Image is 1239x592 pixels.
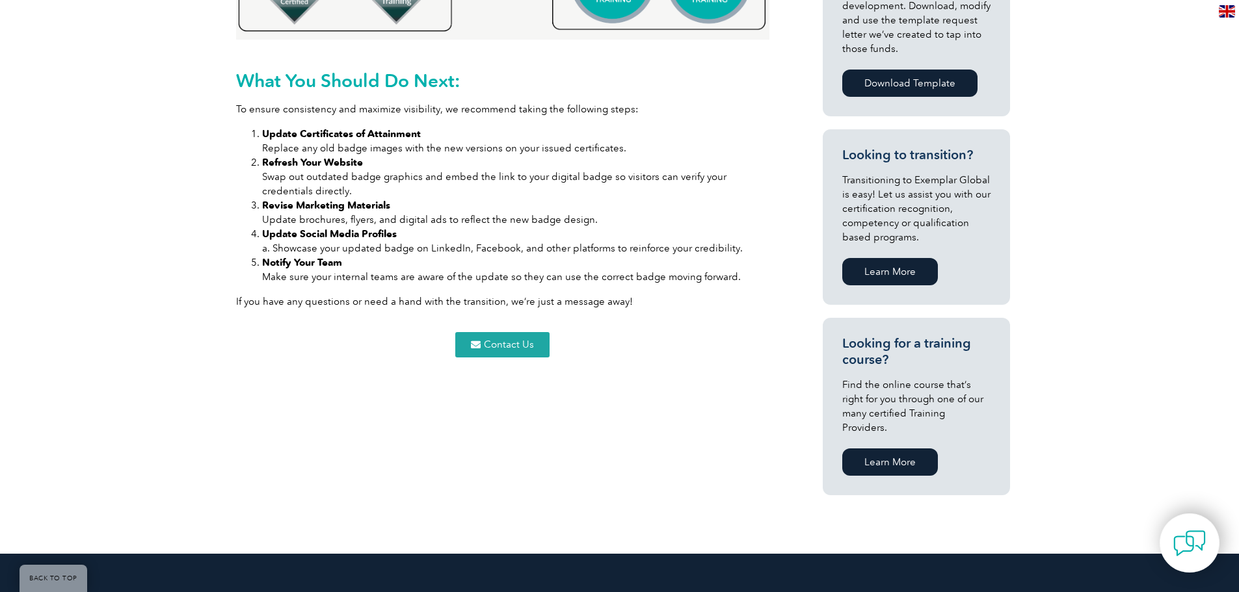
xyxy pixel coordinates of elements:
a: Learn More [842,258,938,285]
li: Make sure your internal teams are aware of the update so they can use the correct badge moving fo... [262,255,769,284]
img: contact-chat.png [1173,527,1206,560]
li: Replace any old badge images with the new versions on your issued certificates. [262,127,769,155]
li: Swap out outdated badge graphics and embed the link to your digital badge so visitors can verify ... [262,155,769,198]
strong: Update Social Media Profiles [262,228,397,240]
span: Contact Us [484,340,534,350]
img: en [1219,5,1235,18]
strong: Refresh Your Website [262,157,363,168]
strong: Revise Marketing Materials [262,199,390,211]
a: BACK TO TOP [20,565,87,592]
a: Contact Us [455,332,550,357]
p: To ensure consistency and maximize visibility, we recommend taking the following steps: [236,102,769,116]
h2: What You Should Do Next: [236,70,769,91]
p: Transitioning to Exemplar Global is easy! Let us assist you with our certification recognition, c... [842,173,991,244]
p: Find the online course that’s right for you through one of our many certified Training Providers. [842,378,991,435]
a: Download Template [842,70,978,97]
strong: Update Certificates of Attainment [262,128,421,140]
a: Learn More [842,448,938,476]
strong: Notify Your Team [262,257,342,268]
h3: Looking to transition? [842,147,991,163]
li: Update brochures, flyers, and digital ads to reflect the new badge design. [262,198,769,227]
p: If you have any questions or need a hand with the transition, we’re just a message away! [236,294,769,309]
li: a. Showcase your updated badge on LinkedIn, Facebook, and other platforms to reinforce your credi... [262,227,769,255]
h3: Looking for a training course? [842,335,991,368]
